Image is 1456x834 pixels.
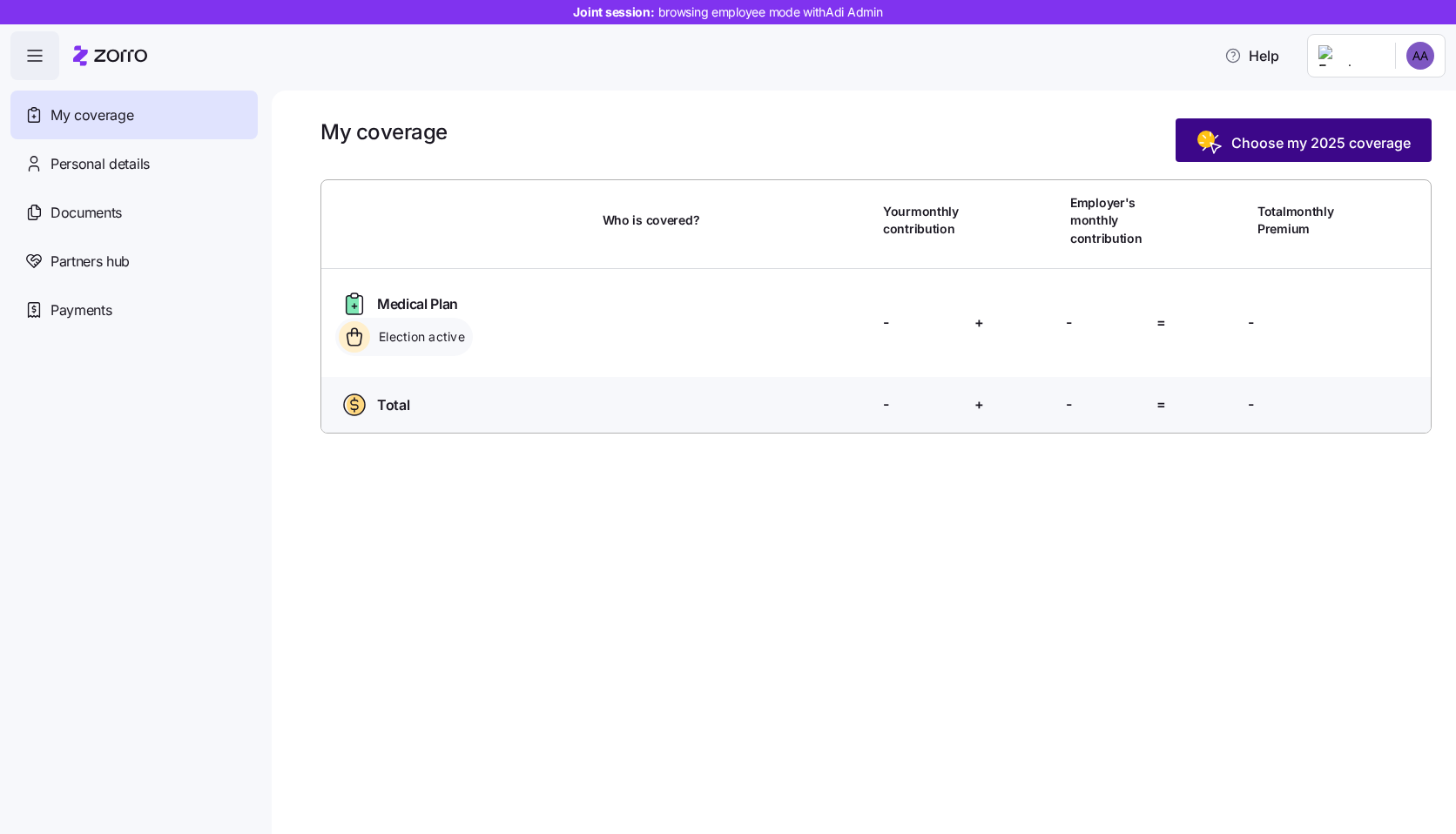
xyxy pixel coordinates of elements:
span: Help [1224,45,1279,66]
a: Personal details [10,139,258,188]
span: Total [377,394,409,416]
button: Help [1210,38,1293,73]
span: - [1248,393,1254,415]
button: Choose my 2025 coverage [1176,118,1432,162]
a: My coverage [10,91,258,139]
span: - [1248,312,1254,333]
img: 09212804168253c57e3bfecf549ffc4d [1406,42,1434,70]
span: - [883,393,889,415]
span: Personal details [51,153,150,175]
span: My coverage [51,104,133,126]
span: Payments [51,299,111,321]
span: Election active [374,328,465,346]
span: - [1066,312,1072,333]
span: + [974,312,984,333]
span: - [1066,393,1072,415]
span: browsing employee mode with Adi Admin [658,3,883,21]
span: - [883,312,889,333]
span: Documents [51,202,122,224]
a: Documents [10,188,258,237]
span: = [1156,393,1166,415]
span: = [1156,312,1166,333]
span: Your monthly contribution [883,203,963,239]
span: Who is covered? [603,212,700,229]
span: Partners hub [51,251,130,272]
span: + [974,393,984,415]
a: Payments [10,286,258,334]
span: Medical Plan [377,293,458,315]
h1: My coverage [320,118,448,145]
a: Partners hub [10,237,258,286]
span: Employer's monthly contribution [1070,194,1150,247]
span: Total monthly Premium [1257,203,1338,239]
span: Joint session: [573,3,882,21]
img: Employer logo [1318,45,1381,66]
span: Choose my 2025 coverage [1231,132,1411,153]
